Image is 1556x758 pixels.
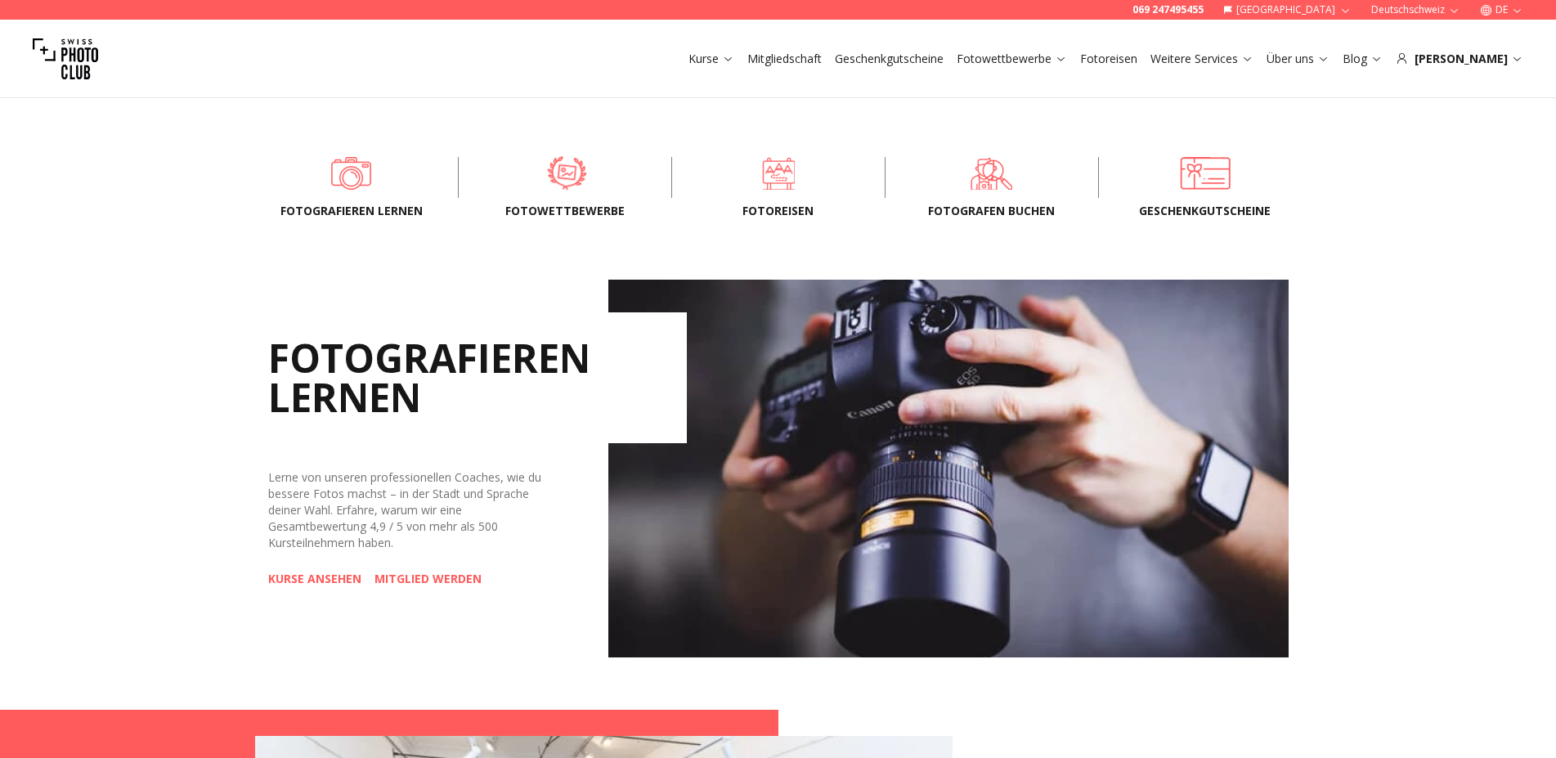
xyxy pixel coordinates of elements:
a: MITGLIED WERDEN [374,571,482,587]
a: Blog [1343,51,1383,67]
button: Über uns [1260,47,1336,70]
a: Fotoreisen [698,157,859,190]
a: FOTOGRAFEN BUCHEN [912,157,1072,190]
span: Fotowettbewerbe [485,203,645,219]
span: Lerne von unseren professionellen Coaches, wie du bessere Fotos machst – in der Stadt und Sprache... [268,469,541,550]
button: Blog [1336,47,1389,70]
a: Geschenkgutscheine [835,51,944,67]
button: Mitgliedschaft [741,47,828,70]
div: [PERSON_NAME] [1396,51,1523,67]
button: Kurse [682,47,741,70]
a: Über uns [1267,51,1330,67]
a: 069 247495455 [1132,3,1204,16]
img: Learn Photography [608,280,1289,657]
a: Fotowettbewerbe [957,51,1067,67]
a: Fotowettbewerbe [485,157,645,190]
h2: FOTOGRAFIEREN LERNEN [268,312,687,443]
a: KURSE ANSEHEN [268,571,361,587]
button: Weitere Services [1144,47,1260,70]
span: Fotografieren lernen [271,203,432,219]
a: Mitgliedschaft [747,51,822,67]
span: Fotoreisen [698,203,859,219]
a: Fotoreisen [1080,51,1137,67]
button: Fotowettbewerbe [950,47,1074,70]
span: Geschenkgutscheine [1125,203,1285,219]
img: Swiss photo club [33,26,98,92]
a: Kurse [688,51,734,67]
button: Fotoreisen [1074,47,1144,70]
a: Weitere Services [1150,51,1253,67]
a: Fotografieren lernen [271,157,432,190]
a: Geschenkgutscheine [1125,157,1285,190]
button: Geschenkgutscheine [828,47,950,70]
span: FOTOGRAFEN BUCHEN [912,203,1072,219]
